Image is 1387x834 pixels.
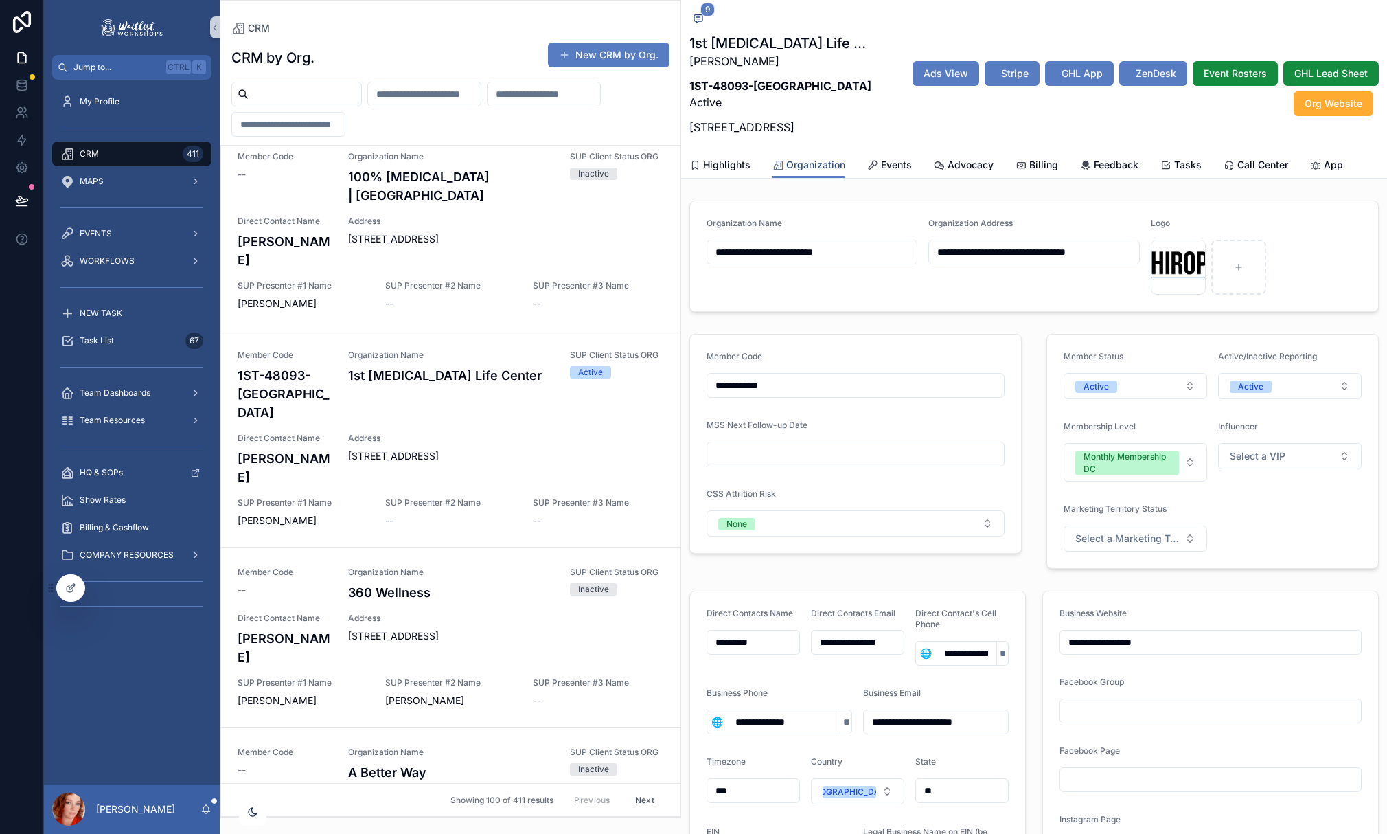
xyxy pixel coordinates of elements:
[578,583,609,596] div: Inactive
[916,641,936,666] button: Select Button
[1064,373,1207,399] button: Select Button
[707,688,768,698] span: Business Phone
[689,53,875,69] p: [PERSON_NAME]
[52,55,211,80] button: Jump to...CtrlK
[934,153,994,180] a: Advocacy
[385,694,516,708] span: [PERSON_NAME]
[450,795,553,806] span: Showing 100 of 411 results
[238,747,332,758] span: Member Code
[80,467,123,478] span: HQ & SOPs
[806,786,893,798] div: [GEOGRAPHIC_DATA]
[1059,814,1121,824] span: Instagram Page
[1064,526,1207,552] button: Select Button
[52,460,211,485] a: HQ & SOPs
[985,61,1040,86] button: Stripe
[533,297,541,311] span: --
[238,694,369,708] span: [PERSON_NAME]
[707,218,782,228] span: Organization Name
[1119,61,1187,86] button: ZenDesk
[348,629,664,643] span: [STREET_ADDRESS]
[811,778,904,804] button: Select Button
[238,433,332,444] span: Direct Contact Name
[238,366,332,422] h4: 1ST-48093-[GEOGRAPHIC_DATA]
[1001,67,1029,80] span: Stripe
[185,333,203,349] div: 67
[881,158,912,172] span: Events
[52,221,211,246] a: EVENTS
[570,567,664,578] span: SUP Client Status ORG
[80,308,122,319] span: NEW TASK
[1080,153,1138,180] a: Feedback
[811,608,895,618] span: Direct Contacts Email
[80,415,145,426] span: Team Resources
[1136,67,1176,80] span: ZenDesk
[221,131,680,330] a: Member Code--Organization Name100% [MEDICAL_DATA] | [GEOGRAPHIC_DATA]SUP Client Status ORGInactiv...
[80,256,135,267] span: WORKFLOWS
[570,350,664,361] span: SUP Client Status ORG
[231,21,270,35] a: CRM
[920,646,932,660] span: 🌐
[707,756,746,767] span: Timezone
[238,449,332,486] h4: [PERSON_NAME]
[1294,67,1368,80] span: GHL Lead Sheet
[348,366,553,385] h4: 1st [MEDICAL_DATA] Life Center
[248,21,270,35] span: CRM
[928,218,1013,228] span: Organization Address
[1238,381,1263,393] div: Active
[726,518,747,530] div: None
[570,747,664,758] span: SUP Client Status ORG
[52,408,211,433] a: Team Resources
[707,488,776,499] span: CSS Attrition Risk
[689,79,871,93] strong: 1ST-48093-[GEOGRAPHIC_DATA]
[221,547,680,727] a: Member Code--Organization Name360 WellnessSUP Client Status ORGInactiveDirect Contact Name[PERSON...
[913,61,979,86] button: Ads View
[915,608,996,629] span: Direct Contact's Cell Phone
[707,510,1005,537] button: Select Button
[348,433,664,444] span: Address
[689,34,875,53] h1: 1st [MEDICAL_DATA] Life Center
[52,301,211,326] a: NEW TASK
[238,567,332,578] span: Member Code
[166,60,191,74] span: Ctrl
[238,350,332,361] span: Member Code
[1218,421,1258,431] span: Influencer
[348,763,553,800] h4: A Better Way [MEDICAL_DATA] | Cypress
[548,43,669,67] button: New CRM by Org.
[52,381,211,405] a: Team Dashboards
[1237,158,1288,172] span: Call Center
[578,366,603,379] div: Active
[1059,677,1124,687] span: Facebook Group
[700,3,715,16] span: 9
[231,48,314,67] h1: CRM by Org.
[1084,451,1171,475] div: Monthly Membership DC
[348,151,553,162] span: Organization Name
[578,763,609,776] div: Inactive
[1075,532,1179,545] span: Select a Marketing Territory Status
[1218,351,1317,361] span: Active/Inactive Reporting
[52,169,211,194] a: MAPS
[570,151,664,162] span: SUP Client Status ORG
[238,280,369,291] span: SUP Presenter #1 Name
[80,148,99,159] span: CRM
[52,249,211,273] a: WORKFLOWS
[385,677,516,688] span: SUP Presenter #2 Name
[1064,443,1207,482] button: Select Button
[348,350,553,361] span: Organization Name
[924,67,968,80] span: Ads View
[707,420,807,430] span: MSS Next Follow-up Date
[1094,158,1138,172] span: Feedback
[238,497,369,508] span: SUP Presenter #1 Name
[238,216,332,227] span: Direct Contact Name
[948,158,994,172] span: Advocacy
[221,330,680,547] a: Member Code1ST-48093-[GEOGRAPHIC_DATA]Organization Name1st [MEDICAL_DATA] Life CenterSUP Client S...
[1294,91,1373,116] button: Org Website
[80,96,119,107] span: My Profile
[80,550,174,561] span: COMPANY RESOURCES
[703,158,750,172] span: Highlights
[1064,421,1136,431] span: Membership Level
[80,228,112,239] span: EVENTS
[80,522,149,533] span: Billing & Cashflow
[1193,61,1278,86] button: Event Rosters
[533,514,541,528] span: --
